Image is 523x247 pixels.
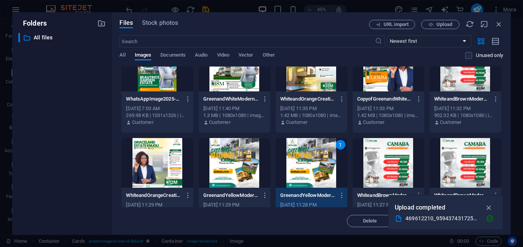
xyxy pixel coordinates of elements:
[239,50,253,61] span: Vector
[203,96,259,102] p: GreenandWhiteModernMinimalRealEstateListingInstagramPost-mcRr_J19c6Os6rKo9Y0kUQ.png
[363,219,377,223] span: Delete
[434,96,490,102] p: WhiteandBrownModernCreativeRealEstateAdSocialMediaPost-HkWygpRT1aZ_iXPQaKnv8w.png
[395,203,445,213] p: Upload completed
[384,22,409,27] span: URL import
[434,105,497,112] div: [DATE] 11:32 PM
[34,33,92,42] p: All files
[203,105,266,112] div: [DATE] 11:40 PM
[263,50,275,61] span: Other
[18,33,20,42] div: ​
[160,50,186,61] span: Documents
[357,192,413,199] p: WhiteandBrownModernCreativeRealEstateAdSocialMediaPost-H5Tk6o2ahvnk3RVWF5bEYw.png
[209,119,230,126] p: Customer
[280,105,343,112] div: [DATE] 11:35 PM
[369,20,415,29] button: URL import
[363,119,384,126] p: Customer
[119,50,125,61] span: All
[135,50,152,61] span: Images
[126,105,188,112] div: [DATE] 7:03 AM
[466,20,474,28] i: Reload
[132,119,154,126] p: Customer
[440,119,461,126] p: Customer
[280,112,343,119] div: 1.42 MB | 1080x1080 | image/png
[495,20,503,28] i: Close
[119,18,133,28] span: Files
[126,201,188,208] div: [DATE] 11:29 PM
[286,119,307,126] p: Customer
[421,20,459,29] button: Upload
[203,112,266,119] div: 1.3 MB | 1080x1080 | image/png
[203,201,266,208] div: [DATE] 11:29 PM
[126,112,188,119] div: 269.98 KB | 1031x1326 | image/jpeg
[280,192,336,199] p: GreenandYellowModernTravelInstagramPost3-kEYdgih3WgzX87jKZEmGgg.png
[126,192,181,199] p: WhiteandOrangeCreativeRealEstatePropertyMarketingInstagramPost5-zT2ZPNj3SM7iOOT-V2XR6A.png
[476,52,503,59] p: Unused only
[405,214,480,223] div: 469612210_9594374317258020_828596709724993391_n.jpeg
[126,96,181,102] p: WhatsAppImage2025-08-25at6.02.01AM-1UYVhlrPug5_lb8ChJdmSw.jpeg
[119,35,374,47] input: Search
[280,201,343,208] div: [DATE] 11:28 PM
[357,96,413,102] p: CopyofGreenandWhiteModernMinimalRealEstateListingInstagramPost1-7xyoklpUOM7xXoRo5pvYxg.png
[280,96,336,102] p: WhiteandOrangeCreativeRealEstatePropertyMarketingInstagramPost2-9B43pmqTEZkwZbusOmzE_A.png
[217,50,229,61] span: Video
[434,112,497,119] div: 902.32 KB | 1080x1080 | image/png
[480,20,489,28] i: Minimize
[203,192,259,199] p: GreenandYellowModernTravelInstagramPost3-aSUaYGb0Op8C6ge-DEvamA.png
[347,215,393,227] button: Delete
[336,140,345,149] div: 1
[434,192,490,199] p: WhiteandBrownModernCreativeRealEstateAdSocialMediaPost-lqdKOQLx4PaD7KEJr_aO8w.png
[436,22,452,27] span: Upload
[142,18,178,28] span: Stock photos
[18,18,47,28] p: Folders
[195,50,208,61] span: Audio
[97,19,106,28] i: Create new folder
[357,105,420,112] div: [DATE] 11:33 PM
[357,201,420,208] div: [DATE] 11:27 PM
[357,112,420,119] div: 1.42 MB | 1080x1080 | image/png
